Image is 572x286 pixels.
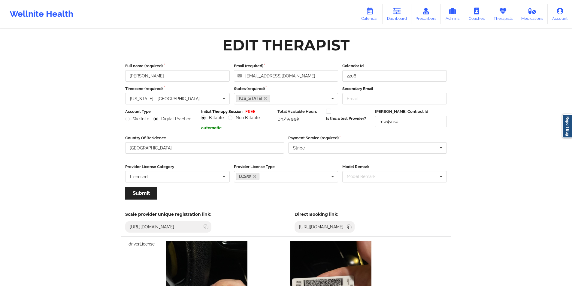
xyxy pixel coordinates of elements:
[297,224,346,230] div: [URL][DOMAIN_NAME]
[234,164,338,170] label: Provider License Type
[153,116,191,122] label: Digital Practice
[342,93,447,104] input: Email
[357,4,383,24] a: Calendar
[201,125,273,131] p: automatic
[464,4,489,24] a: Coaches
[342,63,447,69] label: Calendar Id
[293,146,305,150] div: Stripe
[222,36,350,55] div: Edit Therapist
[125,70,230,82] input: Full name
[295,212,355,217] h5: Direct Booking link:
[489,4,517,24] a: Therapists
[125,164,230,170] label: Provider License Category
[236,95,271,102] a: [US_STATE]
[277,116,322,122] div: 0h/week
[125,109,197,115] label: Account Type
[517,4,548,24] a: Medications
[342,164,447,170] label: Model Remark
[326,116,366,122] label: Is this a test Provider?
[125,212,211,217] h5: Scale provider unique registration link:
[342,86,447,92] label: Secondary Email
[130,97,200,101] div: [US_STATE] - [GEOGRAPHIC_DATA]
[375,116,447,127] input: Deel Contract Id
[245,109,255,115] p: FREE
[562,114,572,138] a: Report Bug
[125,63,230,69] label: Full name (required)
[228,115,260,120] label: Non Billable
[288,135,447,141] label: Payment Service (required)
[125,187,157,200] button: Submit
[125,116,149,122] label: Wellnite
[342,70,447,82] input: Calendar Id
[375,109,447,115] label: [PERSON_NAME] Contract Id
[236,173,260,180] a: LCSW
[125,135,284,141] label: Country Of Residence
[411,4,441,24] a: Prescribers
[201,109,243,115] label: Initial Therapy Session
[127,224,177,230] div: [URL][DOMAIN_NAME]
[125,86,230,92] label: Timezone (required)
[234,70,338,82] input: Email address
[345,173,384,180] div: Model Remark
[130,175,148,179] div: Licensed
[383,4,411,24] a: Dashboard
[548,4,572,24] a: Account
[277,109,322,115] label: Total Available Hours
[201,115,224,120] label: Billable
[441,4,464,24] a: Admins
[234,63,338,69] label: Email (required)
[234,86,338,92] label: States (required)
